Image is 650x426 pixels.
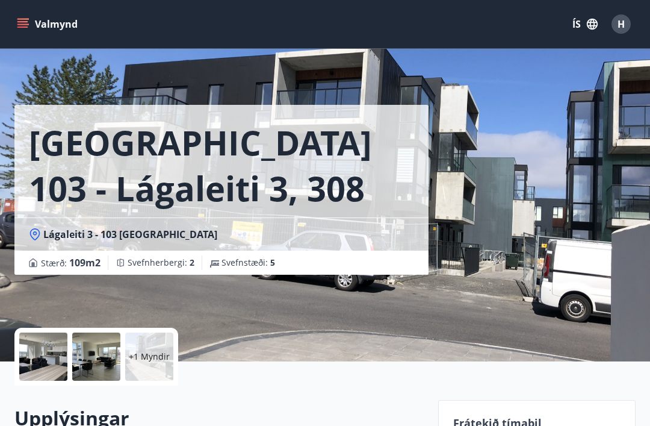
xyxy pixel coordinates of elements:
span: Svefnherbergi : [128,257,194,269]
span: Lágaleiti 3 - 103 [GEOGRAPHIC_DATA] [43,228,217,241]
button: ÍS [566,13,604,35]
button: menu [14,13,82,35]
span: Stærð : [41,255,101,270]
h1: [GEOGRAPHIC_DATA] 103 - Lágaleiti 3, 308 [29,119,414,211]
p: +1 Myndir [129,351,170,363]
span: 109 m2 [69,256,101,269]
button: H [607,10,636,39]
span: 5 [270,257,275,268]
span: H [617,17,625,31]
span: 2 [190,257,194,268]
span: Svefnstæði : [221,257,275,269]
